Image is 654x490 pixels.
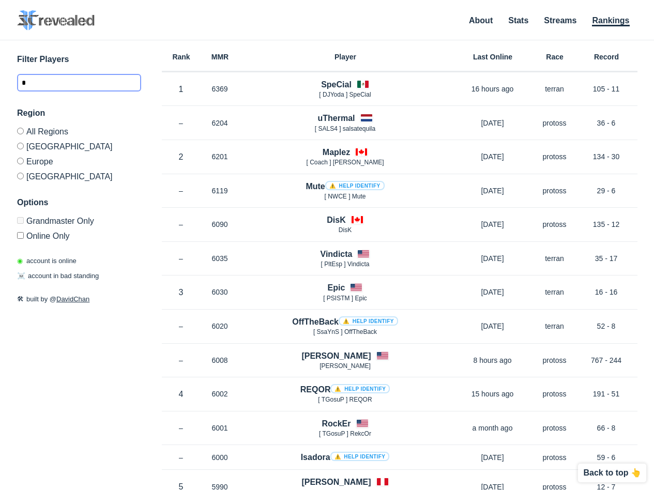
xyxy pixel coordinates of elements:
[451,151,534,162] p: [DATE]
[162,186,201,196] p: –
[162,452,201,463] p: –
[322,418,351,430] h4: RockEr
[162,423,201,433] p: –
[201,186,239,196] p: 6119
[469,16,493,25] a: About
[17,158,24,164] input: Europe
[575,53,637,60] h6: Record
[319,91,371,98] span: [ DJYoda ] SpeCial
[201,53,239,60] h6: MMR
[451,287,534,297] p: [DATE]
[575,321,637,331] p: 52 - 8
[534,151,575,162] p: protoss
[162,388,201,400] p: 4
[17,196,141,209] h3: Options
[17,295,24,303] span: 🛠
[17,10,95,30] img: SC2 Revealed
[201,355,239,365] p: 6008
[17,217,24,224] input: Grandmaster Only
[17,53,141,66] h3: Filter Players
[451,389,534,399] p: 15 hours ago
[339,316,398,326] a: ⚠️ Help identify
[583,469,641,477] p: Back to top 👆
[239,53,451,60] h6: Player
[330,452,390,461] a: ⚠️ Help identify
[162,118,201,128] p: –
[451,253,534,264] p: [DATE]
[451,355,534,365] p: 8 hours ago
[575,389,637,399] p: 191 - 51
[451,219,534,229] p: [DATE]
[315,125,375,132] span: [ SALS4 ] salsatequila
[162,253,201,264] p: –
[451,321,534,331] p: [DATE]
[162,151,201,163] p: 2
[300,384,390,395] h4: REQOR
[575,287,637,297] p: 16 - 16
[339,226,352,234] span: DisK
[451,423,534,433] p: a month ago
[534,219,575,229] p: protoss
[451,84,534,94] p: 16 hours ago
[306,159,384,166] span: [ Coach ] [PERSON_NAME]
[17,232,24,239] input: Online Only
[451,452,534,463] p: [DATE]
[319,430,371,437] span: [ TGosuP ] RekcOr
[330,384,390,393] a: ⚠️ Help identify
[17,271,99,281] p: account in bad standing
[534,423,575,433] p: protoss
[508,16,528,25] a: Stats
[17,169,141,181] label: [GEOGRAPHIC_DATA]
[313,328,377,335] span: [ SsaYnS ] OffTheBack
[325,181,385,190] a: ⚠️ Help identify
[534,452,575,463] p: protoss
[56,295,89,303] a: DavidChan
[201,287,239,297] p: 6030
[162,53,201,60] h6: Rank
[534,53,575,60] h6: Race
[301,350,371,362] h4: [PERSON_NAME]
[201,321,239,331] p: 6020
[17,256,77,266] p: account is online
[201,423,239,433] p: 6001
[17,128,141,139] label: All Regions
[201,452,239,463] p: 6000
[575,423,637,433] p: 66 - 8
[321,261,370,268] span: [ PltEsp ] Vindicta
[201,253,239,264] p: 6035
[575,151,637,162] p: 134 - 30
[592,16,629,26] a: Rankings
[321,248,353,260] h4: Vindicta
[162,286,201,298] p: 3
[301,476,371,488] h4: [PERSON_NAME]
[575,84,637,94] p: 105 - 11
[534,84,575,94] p: terran
[323,146,350,158] h4: Maplez
[575,118,637,128] p: 36 - 6
[575,219,637,229] p: 135 - 12
[162,219,201,229] p: –
[17,143,24,149] input: [GEOGRAPHIC_DATA]
[451,118,534,128] p: [DATE]
[17,154,141,169] label: Europe
[544,16,576,25] a: Streams
[534,118,575,128] p: protoss
[328,282,345,294] h4: Epic
[534,355,575,365] p: protoss
[321,79,352,90] h4: SpeCial
[575,186,637,196] p: 29 - 6
[534,389,575,399] p: protoss
[451,53,534,60] h6: Last Online
[162,355,201,365] p: –
[324,193,366,200] span: [ NWCE ] Mute
[534,287,575,297] p: terran
[292,316,398,328] h4: OffTheBack
[327,214,345,226] h4: DisK
[320,362,371,370] span: [PERSON_NAME]
[575,253,637,264] p: 35 - 17
[318,396,372,403] span: [ TGosuP ] REQOR
[451,186,534,196] p: [DATE]
[323,295,367,302] span: [ PSISTM ] Epic
[534,321,575,331] p: terran
[534,186,575,196] p: protoss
